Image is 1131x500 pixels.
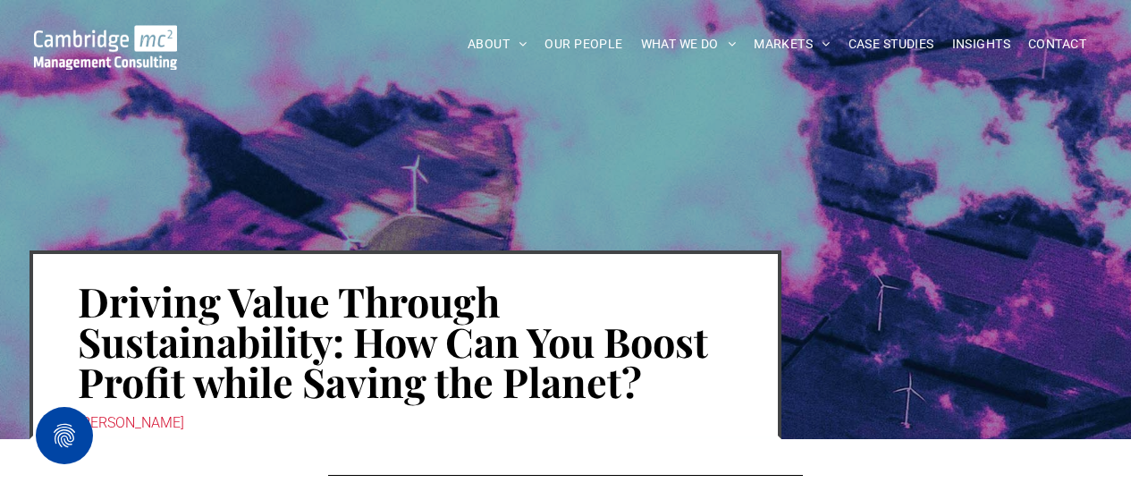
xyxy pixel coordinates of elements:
[536,30,631,58] a: OUR PEOPLE
[34,25,178,70] img: Go to Homepage
[632,30,746,58] a: WHAT WE DO
[943,30,1019,58] a: INSIGHTS
[78,279,733,403] h1: Driving Value Through Sustainability: How Can You Boost Profit while Saving the Planet?
[78,411,733,436] div: [PERSON_NAME]
[745,30,839,58] a: MARKETS
[840,30,943,58] a: CASE STUDIES
[459,30,536,58] a: ABOUT
[1019,30,1095,58] a: CONTACT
